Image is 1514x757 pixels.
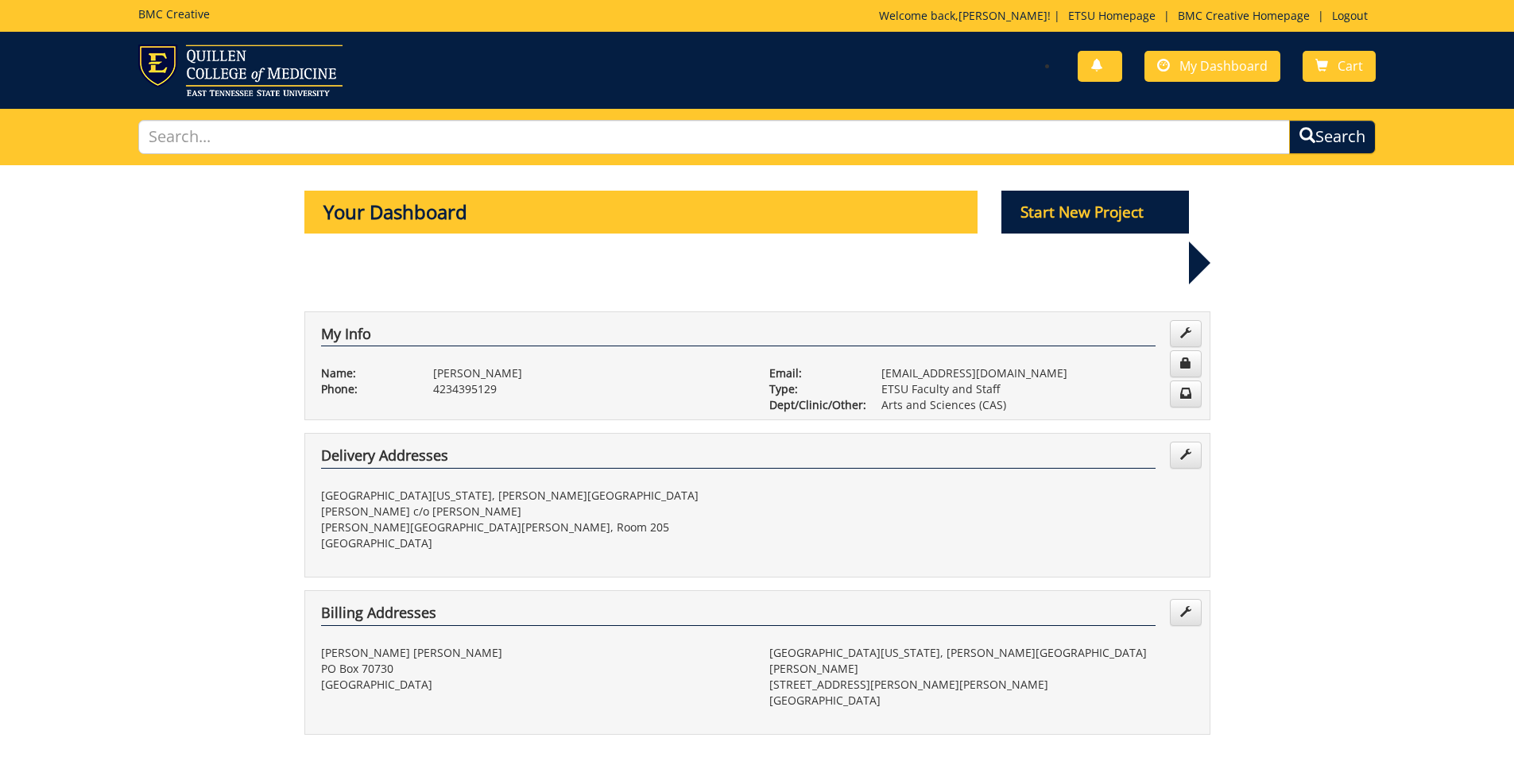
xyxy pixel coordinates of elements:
p: Phone: [321,381,409,397]
p: PO Box 70730 [321,661,745,677]
p: Arts and Sciences (CAS) [881,397,1194,413]
p: [EMAIL_ADDRESS][DOMAIN_NAME] [881,365,1194,381]
h4: Delivery Addresses [321,448,1156,469]
p: [PERSON_NAME][GEOGRAPHIC_DATA][PERSON_NAME], Room 205 [321,519,745,535]
p: ETSU Faculty and Staff [881,381,1194,397]
h4: My Info [321,326,1156,347]
p: 4234395129 [433,381,745,397]
p: [STREET_ADDRESS][PERSON_NAME][PERSON_NAME] [769,677,1194,693]
span: My Dashboard [1179,57,1268,75]
h5: BMC Creative [138,8,210,20]
a: Change Communication Preferences [1170,380,1202,407]
a: Start New Project [1001,206,1189,221]
p: [GEOGRAPHIC_DATA] [321,677,745,693]
p: [PERSON_NAME] [433,365,745,381]
span: Cart [1338,57,1363,75]
p: [GEOGRAPHIC_DATA] [769,693,1194,709]
a: BMC Creative Homepage [1170,8,1318,23]
p: [GEOGRAPHIC_DATA][US_STATE], [PERSON_NAME][GEOGRAPHIC_DATA][PERSON_NAME] [769,645,1194,677]
p: Dept/Clinic/Other: [769,397,858,413]
p: Email: [769,365,858,381]
a: ETSU Homepage [1060,8,1164,23]
a: Edit Info [1170,320,1202,347]
p: Type: [769,381,858,397]
button: Search [1289,120,1376,154]
a: Logout [1324,8,1376,23]
p: Start New Project [1001,191,1189,234]
a: Cart [1303,51,1376,82]
p: [GEOGRAPHIC_DATA] [321,535,745,551]
a: Change Password [1170,350,1202,377]
p: [GEOGRAPHIC_DATA][US_STATE], [PERSON_NAME][GEOGRAPHIC_DATA][PERSON_NAME] c/o [PERSON_NAME] [321,488,745,519]
a: Edit Addresses [1170,442,1202,469]
a: [PERSON_NAME] [958,8,1047,23]
img: ETSU logo [138,44,343,96]
p: Your Dashboard [304,191,978,234]
p: [PERSON_NAME] [PERSON_NAME] [321,645,745,661]
a: Edit Addresses [1170,599,1202,626]
p: Welcome back, ! | | | [879,8,1376,24]
a: My Dashboard [1144,51,1280,82]
h4: Billing Addresses [321,605,1156,626]
p: Name: [321,365,409,381]
input: Search... [138,120,1291,154]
